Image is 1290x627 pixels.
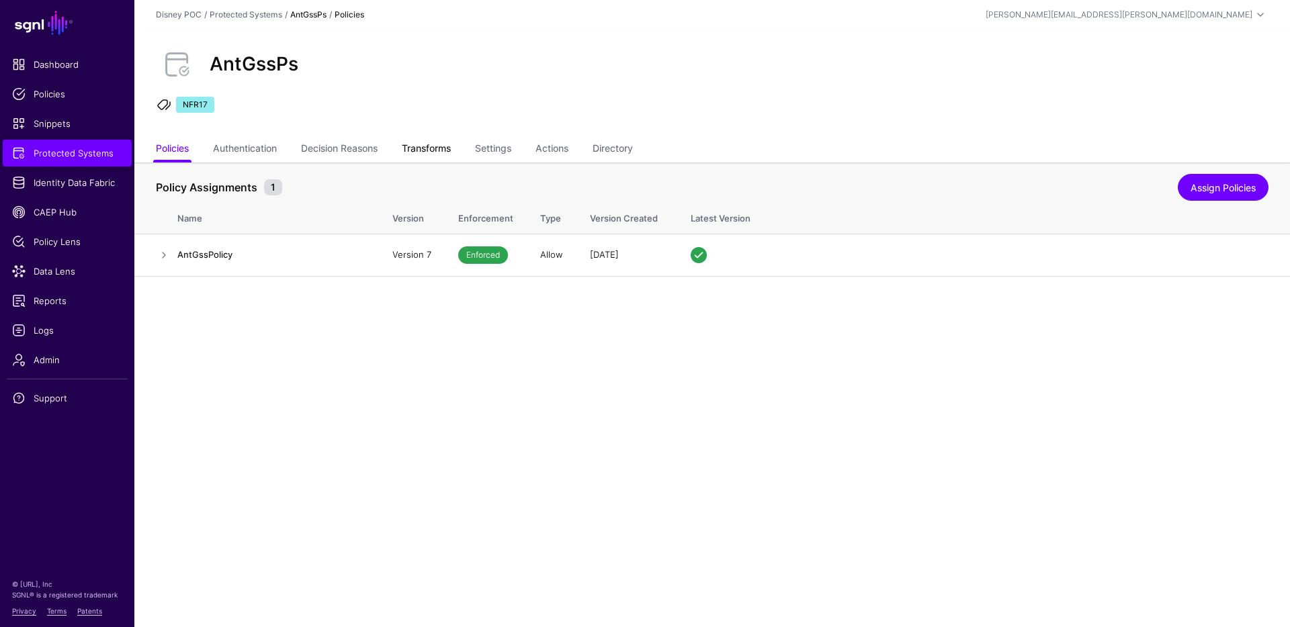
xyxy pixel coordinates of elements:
[12,146,122,160] span: Protected Systems
[593,137,633,162] a: Directory
[3,140,132,166] a: Protected Systems
[176,97,214,113] span: NFR17
[12,353,122,367] span: Admin
[12,87,122,101] span: Policies
[3,51,132,78] a: Dashboard
[8,8,126,38] a: SGNL
[210,9,282,19] a: Protected Systems
[210,53,298,76] h2: AntGssPs
[290,9,327,19] strong: AntGssPs
[3,287,132,314] a: Reports
[402,137,451,162] a: Transforms
[3,110,132,137] a: Snippets
[3,228,132,255] a: Policy Lens
[153,179,261,195] span: Policy Assignments
[12,117,122,130] span: Snippets
[475,137,511,162] a: Settings
[986,9,1252,21] div: [PERSON_NAME][EMAIL_ADDRESS][PERSON_NAME][DOMAIN_NAME]
[379,199,445,234] th: Version
[527,199,576,234] th: Type
[47,607,67,615] a: Terms
[535,137,568,162] a: Actions
[12,58,122,71] span: Dashboard
[327,9,335,21] div: /
[12,589,122,600] p: SGNL® is a registered trademark
[12,264,122,278] span: Data Lens
[12,235,122,248] span: Policy Lens
[12,607,36,615] a: Privacy
[12,579,122,589] p: © [URL], Inc
[3,199,132,226] a: CAEP Hub
[301,137,378,162] a: Decision Reasons
[677,199,1290,234] th: Latest Version
[12,391,122,405] span: Support
[264,179,282,195] small: 1
[12,294,122,307] span: Reports
[445,199,527,234] th: Enforcement
[527,234,576,276] td: Allow
[3,346,132,373] a: Admin
[156,9,202,19] a: Disney POC
[202,9,210,21] div: /
[177,199,379,234] th: Name
[156,137,189,162] a: Policies
[12,205,122,219] span: CAEP Hub
[3,81,132,107] a: Policies
[12,176,122,189] span: Identity Data Fabric
[590,249,619,260] span: [DATE]
[576,199,677,234] th: Version Created
[282,9,290,21] div: /
[213,137,277,162] a: Authentication
[379,234,445,276] td: Version 7
[3,258,132,285] a: Data Lens
[12,324,122,337] span: Logs
[177,248,365,260] h4: AntGssPolicy
[1178,174,1268,201] a: Assign Policies
[77,607,102,615] a: Patents
[335,9,364,19] strong: Policies
[3,169,132,196] a: Identity Data Fabric
[3,317,132,344] a: Logs
[458,246,508,264] span: Enforced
